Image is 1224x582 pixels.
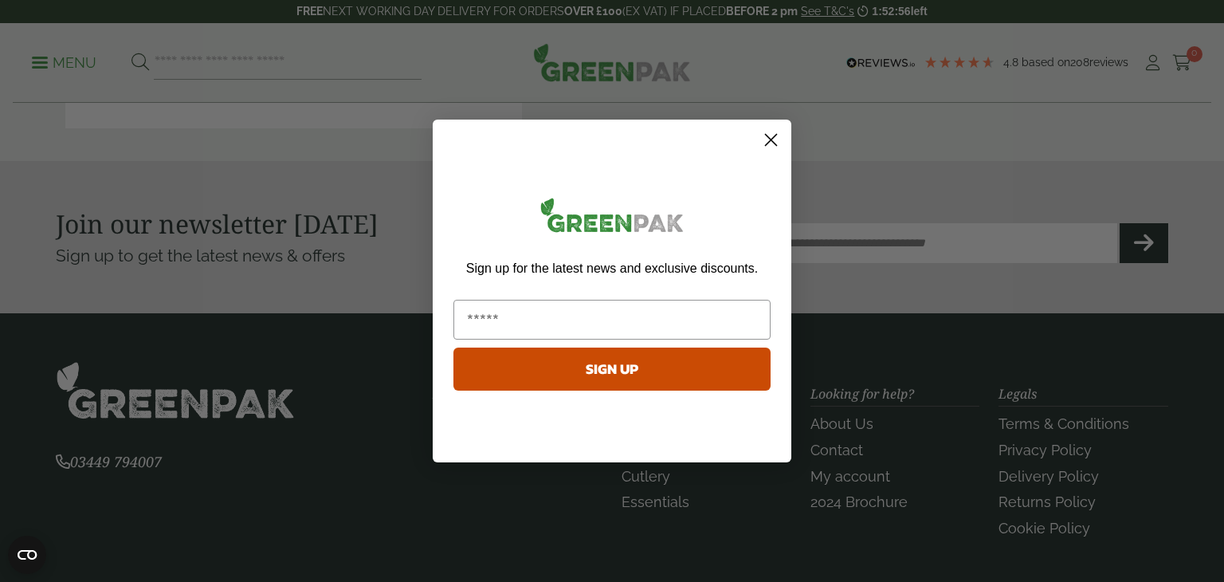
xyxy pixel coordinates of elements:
button: Close dialog [757,126,785,154]
span: Sign up for the latest news and exclusive discounts. [466,262,758,275]
button: SIGN UP [453,348,771,391]
img: greenpak_logo [453,191,771,245]
input: Email [453,300,771,340]
button: Open CMP widget [8,536,46,574]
